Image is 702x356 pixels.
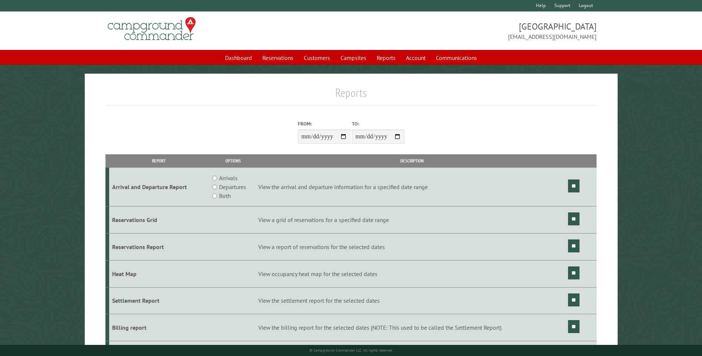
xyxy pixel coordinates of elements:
[109,260,209,287] td: Heat Map
[351,20,597,41] span: [GEOGRAPHIC_DATA] [EMAIL_ADDRESS][DOMAIN_NAME]
[109,233,209,260] td: Reservations Report
[298,120,350,127] label: From:
[257,154,567,167] th: Description
[221,51,256,65] a: Dashboard
[219,174,238,182] label: Arrivals
[109,154,209,167] th: Report
[309,348,393,353] small: © Campground Commander LLC. All rights reserved.
[257,314,567,341] td: View the billing report for the selected dates (NOTE: This used to be called the Settlement Report)
[105,85,596,106] h1: Reports
[109,206,209,234] td: Reservations Grid
[109,314,209,341] td: Billing report
[105,14,198,43] img: Campground Commander
[258,51,298,65] a: Reservations
[257,206,567,234] td: View a grid of reservations for a specified date range
[336,51,371,65] a: Campsites
[209,154,257,167] th: Options
[219,191,231,200] label: Both
[352,120,404,127] label: To:
[402,51,430,65] a: Account
[299,51,335,65] a: Customers
[431,51,481,65] a: Communications
[257,287,567,314] td: View the settlement report for the selected dates
[372,51,400,65] a: Reports
[257,233,567,260] td: View a report of reservations for the selected dates
[257,260,567,287] td: View occupancy heat map for the selected dates
[109,287,209,314] td: Settlement Report
[219,182,246,191] label: Departures
[109,168,209,206] td: Arrival and Departure Report
[257,168,567,206] td: View the arrival and departure information for a specified date range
